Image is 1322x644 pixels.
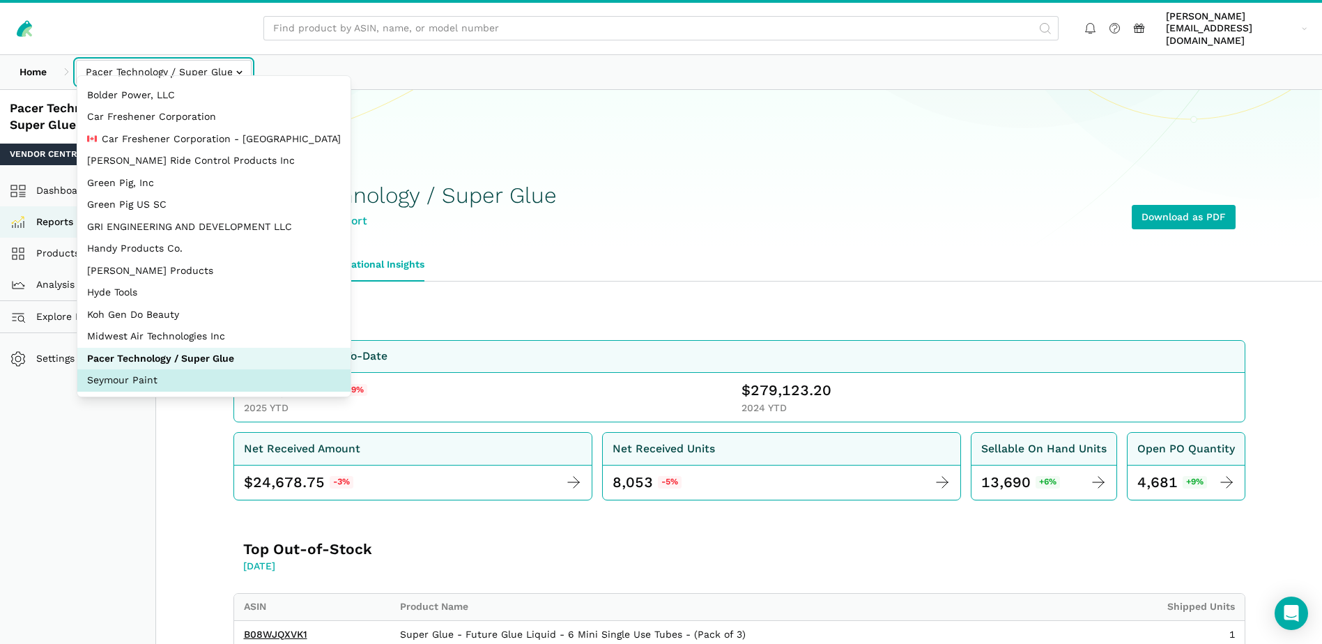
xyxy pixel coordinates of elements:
[981,473,1031,492] div: 13,690
[741,381,751,400] span: $
[243,183,557,208] h1: Pacer Technology / Super Glue
[244,440,360,458] div: Net Received Amount
[318,249,434,281] a: Operational Insights
[613,473,653,492] div: 8,053
[76,60,252,84] input: Pacer Technology / Super Glue
[77,325,351,348] button: Midwest Air Technologies Inc
[77,348,351,370] button: Pacer Technology / Super Glue
[77,304,351,326] button: Koh Gen Do Beauty
[233,432,592,500] a: Net Received Amount $ 24,678.75 -3%
[1183,476,1208,489] span: +9%
[77,172,351,194] button: Green Pig, Inc
[15,309,98,325] span: Explore Data
[339,384,368,397] span: -29%
[77,369,351,392] button: Seymour Paint
[77,106,351,128] button: Car Freshener Corporation
[77,260,351,282] button: [PERSON_NAME] Products
[330,476,354,489] span: -3%
[390,594,1079,621] th: Product Name
[244,402,737,415] div: 2025 YTD
[751,381,831,400] span: 279,123.20
[613,440,715,458] div: Net Received Units
[77,194,351,216] button: Green Pig US SC
[243,539,651,559] h3: Top Out-of-Stock
[77,128,351,151] button: Car Freshener Corporation - [GEOGRAPHIC_DATA]
[243,559,651,574] p: [DATE]
[971,432,1117,500] a: Sellable On Hand Units 13,690 +6%
[243,161,557,178] div: Alpental Group
[77,238,351,260] button: Handy Products Co.
[244,473,253,492] span: $
[1166,10,1297,47] span: [PERSON_NAME][EMAIL_ADDRESS][DOMAIN_NAME]
[234,594,391,621] th: ASIN
[1132,205,1236,229] a: Download as PDF
[243,301,651,321] h3: Overview
[77,216,351,238] button: GRI ENGINEERING AND DEVELOPMENT LLC
[658,476,682,489] span: -5%
[10,100,146,134] div: Pacer Technology / Super Glue
[77,282,351,304] button: Hyde Tools
[1275,597,1308,630] div: Open Intercom Messenger
[741,402,1235,415] div: 2024 YTD
[981,440,1107,458] div: Sellable On Hand Units
[602,432,961,500] a: Net Received Units 8,053 -5%
[77,150,351,172] button: [PERSON_NAME] Ride Control Products Inc
[1137,473,1178,492] div: 4,681
[253,473,325,492] span: 24,678.75
[1036,476,1061,489] span: +6%
[263,16,1059,40] input: Find product by ASIN, name, or model number
[1079,594,1244,621] th: Shipped Units
[1137,440,1235,458] div: Open PO Quantity
[1161,8,1312,49] a: [PERSON_NAME][EMAIL_ADDRESS][DOMAIN_NAME]
[243,213,557,230] div: [DATE] Monthly Report
[77,84,351,107] button: Bolder Power, LLC
[10,60,56,84] a: Home
[10,148,87,161] span: Vendor Central
[244,629,307,640] a: B08WJQXVK1
[1127,432,1245,500] a: Open PO Quantity 4,681 +9%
